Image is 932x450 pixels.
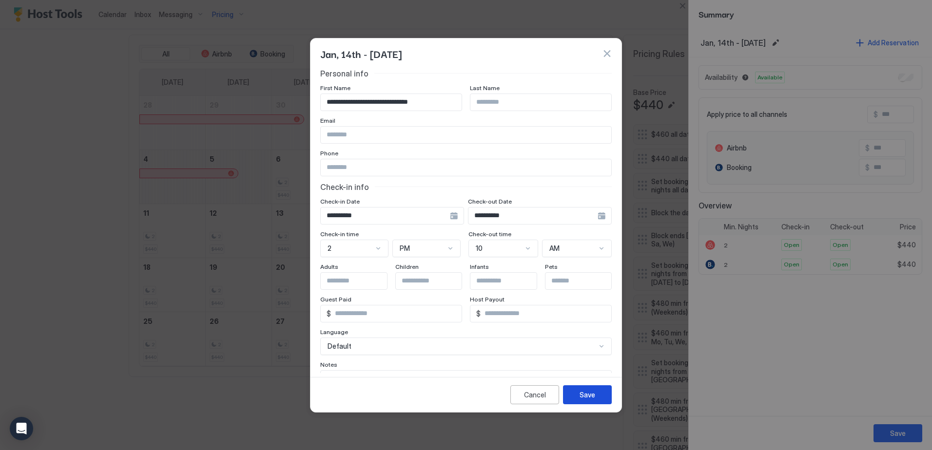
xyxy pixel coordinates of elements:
span: Guest Paid [320,296,351,303]
div: Cancel [524,390,546,400]
span: PM [400,244,410,253]
span: Host Payout [470,296,505,303]
span: Adults [320,263,338,270]
span: Default [328,342,351,351]
textarea: Input Field [321,371,611,418]
input: Input Field [468,207,598,224]
input: Input Field [470,94,611,111]
span: First Name [320,84,350,92]
input: Input Field [321,127,611,143]
span: Check-out Date [468,198,512,205]
span: Check-in Date [320,198,360,205]
input: Input Field [321,159,611,176]
input: Input Field [321,94,462,111]
button: Cancel [510,385,559,404]
span: Check-in time [320,230,359,238]
span: AM [549,244,560,253]
span: Pets [545,263,558,270]
button: Save [563,385,612,404]
span: Phone [320,150,338,157]
span: Email [320,117,335,124]
input: Input Field [470,273,550,289]
div: Save [580,390,595,400]
span: Last Name [470,84,500,92]
span: 2 [328,244,331,253]
span: 10 [476,244,483,253]
span: Check-in info [320,182,369,192]
span: Check-out time [468,230,511,238]
input: Input Field [331,305,462,322]
span: $ [476,309,481,318]
input: Input Field [321,273,401,289]
span: Jan, 14th - [DATE] [320,46,402,61]
input: Input Field [545,273,625,289]
input: Input Field [321,207,450,224]
input: Input Field [396,273,476,289]
div: Open Intercom Messenger [10,417,33,440]
span: Infants [470,263,489,270]
input: Input Field [481,305,611,322]
span: Notes [320,361,337,368]
span: Language [320,328,348,336]
span: Personal info [320,69,369,78]
span: Children [395,263,419,270]
span: $ [327,309,331,318]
